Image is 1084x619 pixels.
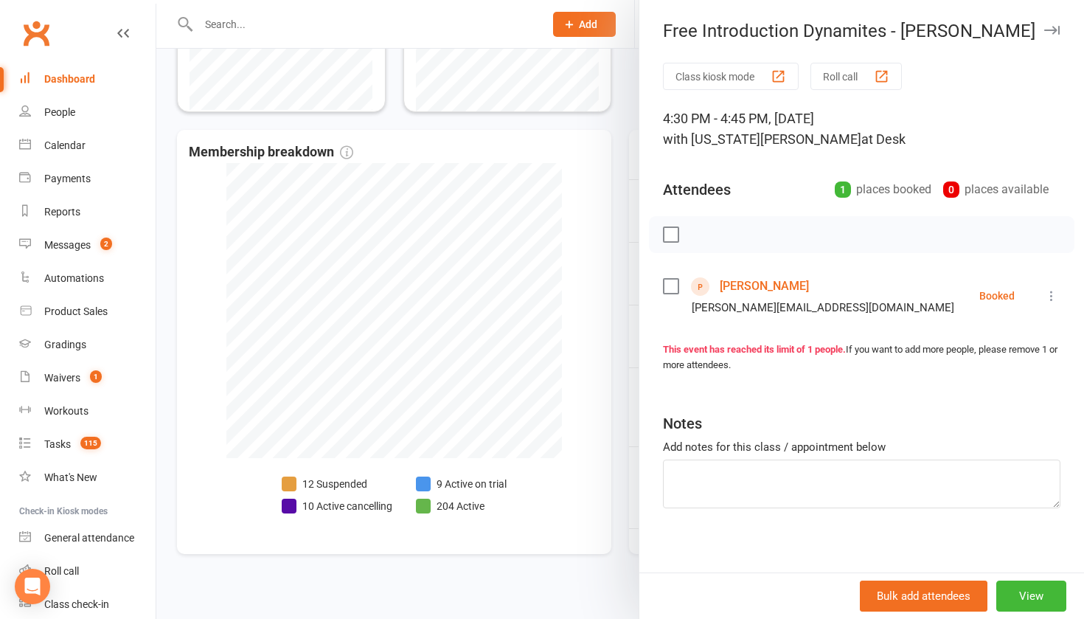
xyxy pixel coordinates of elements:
div: General attendance [44,532,134,544]
a: Calendar [19,129,156,162]
div: Reports [44,206,80,218]
span: 2 [100,238,112,250]
a: What's New [19,461,156,494]
div: Class check-in [44,598,109,610]
span: 1 [90,370,102,383]
a: Reports [19,196,156,229]
div: Attendees [663,179,731,200]
div: What's New [44,471,97,483]
div: Product Sales [44,305,108,317]
div: Gradings [44,339,86,350]
div: If you want to add more people, please remove 1 or more attendees. [663,342,1060,373]
a: [PERSON_NAME] [720,274,809,298]
div: Notes [663,413,702,434]
span: at Desk [861,131,906,147]
div: People [44,106,75,118]
a: Payments [19,162,156,196]
div: places booked [835,179,931,200]
div: Add notes for this class / appointment below [663,438,1060,456]
div: places available [943,179,1049,200]
a: Waivers 1 [19,362,156,395]
div: Dashboard [44,73,95,85]
div: Workouts [44,405,88,417]
a: Roll call [19,555,156,588]
a: Workouts [19,395,156,428]
a: Gradings [19,328,156,362]
button: Bulk add attendees [860,581,987,612]
div: 4:30 PM - 4:45 PM, [DATE] [663,108,1060,150]
div: [PERSON_NAME][EMAIL_ADDRESS][DOMAIN_NAME] [692,298,954,317]
button: View [996,581,1066,612]
div: Calendar [44,139,86,151]
span: with [US_STATE][PERSON_NAME] [663,131,861,147]
div: Tasks [44,438,71,450]
div: Booked [979,291,1015,301]
div: Open Intercom Messenger [15,569,50,604]
a: Automations [19,262,156,295]
div: 1 [835,181,851,198]
div: Messages [44,239,91,251]
span: 115 [80,437,101,449]
strong: This event has reached its limit of 1 people. [663,344,846,355]
div: 0 [943,181,959,198]
button: Roll call [810,63,902,90]
div: Waivers [44,372,80,384]
div: Roll call [44,565,79,577]
a: Clubworx [18,15,55,52]
a: Tasks 115 [19,428,156,461]
button: Class kiosk mode [663,63,799,90]
a: Product Sales [19,295,156,328]
a: Messages 2 [19,229,156,262]
div: Automations [44,272,104,284]
a: General attendance kiosk mode [19,522,156,555]
a: People [19,96,156,129]
div: Free Introduction Dynamites - [PERSON_NAME] [639,21,1084,41]
div: Payments [44,173,91,184]
a: Dashboard [19,63,156,96]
